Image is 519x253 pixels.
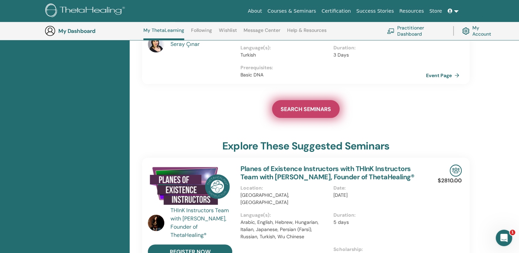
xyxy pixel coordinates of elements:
[427,5,445,17] a: Store
[397,5,427,17] a: Resources
[287,27,327,38] a: Help & Resources
[387,28,394,34] img: chalkboard-teacher.svg
[191,27,212,38] a: Following
[462,26,470,36] img: cog.svg
[333,192,422,199] p: [DATE]
[462,23,497,38] a: My Account
[319,5,353,17] a: Certification
[58,28,127,34] h3: My Dashboard
[170,206,234,239] a: THInK Instructors Team with [PERSON_NAME], Founder of ThetaHealing®
[244,27,280,38] a: Message Center
[333,246,422,253] p: Scholarship :
[245,5,264,17] a: About
[354,5,397,17] a: Success Stories
[496,230,512,246] iframe: Intercom live chat
[240,51,329,59] p: Turkish
[438,177,462,185] p: $2810.00
[387,23,445,38] a: Practitioner Dashboard
[333,219,422,226] p: 5 days
[240,192,329,206] p: [GEOGRAPHIC_DATA], [GEOGRAPHIC_DATA]
[240,44,329,51] p: Language(s) :
[240,164,414,181] a: Planes of Existence Instructors with THInK Instructors Team with [PERSON_NAME], Founder of ThetaH...
[148,165,232,208] img: Planes of Existence Instructors
[333,184,422,192] p: Date :
[143,27,184,40] a: My ThetaLearning
[510,230,515,235] span: 1
[333,44,422,51] p: Duration :
[45,25,56,36] img: generic-user-icon.jpg
[272,100,340,118] a: SEARCH SEMINARS
[45,3,127,19] img: logo.png
[240,71,426,79] p: Basic DNA
[240,219,329,240] p: Arabic, English, Hebrew, Hungarian, Italian, Japanese, Persian (Farsi), Russian, Turkish, Wu Chinese
[222,140,389,152] h3: explore these suggested seminars
[265,5,319,17] a: Courses & Seminars
[450,165,462,177] img: In-Person Seminar
[333,51,422,59] p: 3 Days
[148,215,164,231] img: default.jpg
[240,184,329,192] p: Location :
[170,40,234,48] a: Seray Çınar
[148,36,164,52] img: default.jpg
[219,27,237,38] a: Wishlist
[240,64,426,71] p: Prerequisites :
[333,212,422,219] p: Duration :
[240,212,329,219] p: Language(s) :
[426,70,462,81] a: Event Page
[281,106,331,113] span: SEARCH SEMINARS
